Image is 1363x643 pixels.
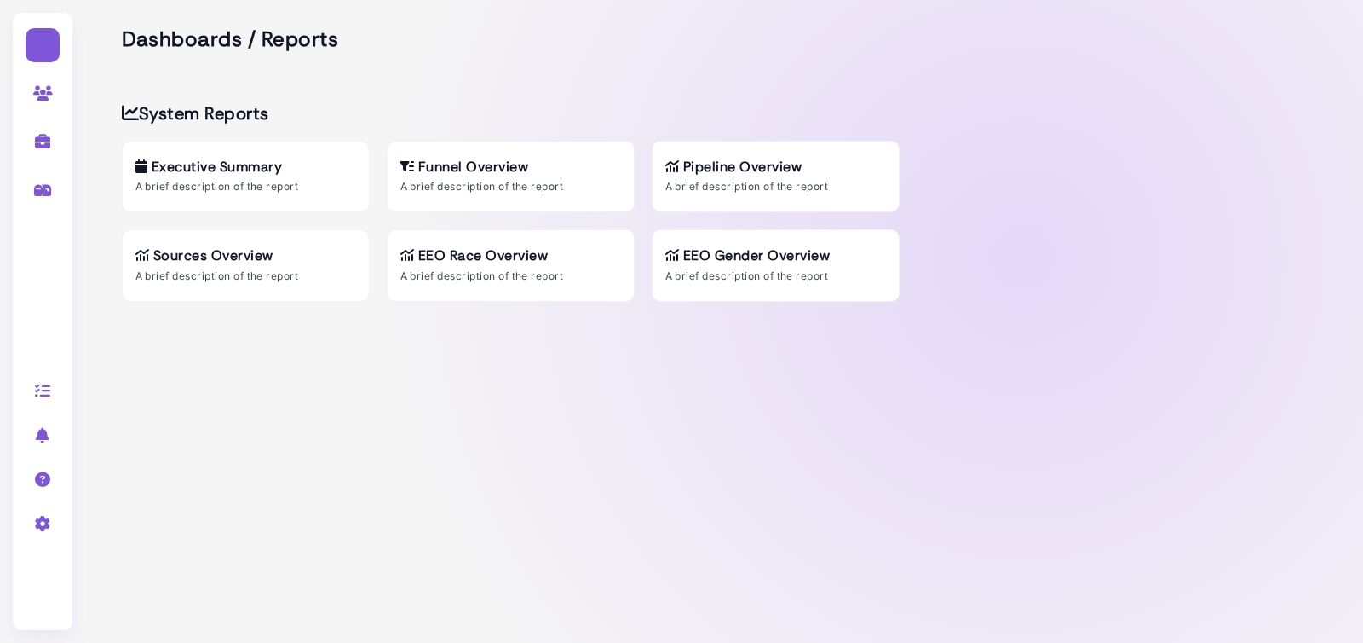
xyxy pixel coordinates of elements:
p: A brief description of the report [400,269,621,284]
a: Executive Summary A brief description of the report [122,141,370,212]
a: Sources Overview A brief description of the report [122,229,370,301]
h2: EEO Gender Overview [665,247,886,264]
h2: Funnel Overview [400,159,621,175]
p: A brief description of the report [665,269,886,284]
h2: Sources Overview [135,247,356,264]
a: Funnel Overview A brief description of the report [387,141,635,212]
p: A brief description of the report [135,179,356,194]
h2: EEO Race Overview [400,247,621,264]
h2: Executive Summary [135,159,356,175]
a: EEO Race Overview A brief description of the report [387,229,635,301]
h1: Dashboards / Reports [122,26,1314,52]
p: A brief description of the report [135,269,356,284]
p: A brief description of the report [665,179,886,194]
a: Pipeline Overview A brief description of the report [652,141,900,212]
p: A brief description of the report [400,179,621,194]
a: EEO Gender Overview A brief description of the report [652,229,900,301]
h2: Pipeline Overview [665,159,886,175]
h2: System Reports [122,103,917,124]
